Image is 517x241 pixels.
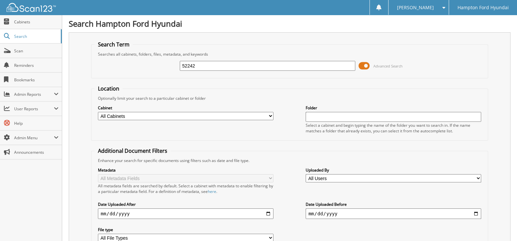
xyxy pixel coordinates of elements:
[14,48,59,54] span: Scan
[208,189,216,194] a: here
[14,135,54,141] span: Admin Menu
[373,64,403,68] span: Advanced Search
[14,120,59,126] span: Help
[484,209,517,241] iframe: Chat Widget
[98,167,273,173] label: Metadata
[14,19,59,25] span: Cabinets
[14,63,59,68] span: Reminders
[306,201,481,207] label: Date Uploaded Before
[95,51,484,57] div: Searches all cabinets, folders, files, metadata, and keywords
[7,3,56,12] img: scan123-logo-white.svg
[95,41,133,48] legend: Search Term
[306,122,481,134] div: Select a cabinet and begin typing the name of the folder you want to search in. If the name match...
[98,183,273,194] div: All metadata fields are searched by default. Select a cabinet with metadata to enable filtering b...
[95,85,123,92] legend: Location
[95,158,484,163] div: Enhance your search for specific documents using filters such as date and file type.
[14,92,54,97] span: Admin Reports
[14,77,59,83] span: Bookmarks
[69,18,510,29] h1: Search Hampton Ford Hyundai
[14,34,58,39] span: Search
[95,147,171,154] legend: Additional Document Filters
[306,208,481,219] input: end
[98,208,273,219] input: start
[98,227,273,232] label: File type
[14,106,54,112] span: User Reports
[98,201,273,207] label: Date Uploaded After
[14,149,59,155] span: Announcements
[457,6,508,10] span: Hampton Ford Hyundai
[306,167,481,173] label: Uploaded By
[306,105,481,111] label: Folder
[95,95,484,101] div: Optionally limit your search to a particular cabinet or folder
[98,105,273,111] label: Cabinet
[397,6,434,10] span: [PERSON_NAME]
